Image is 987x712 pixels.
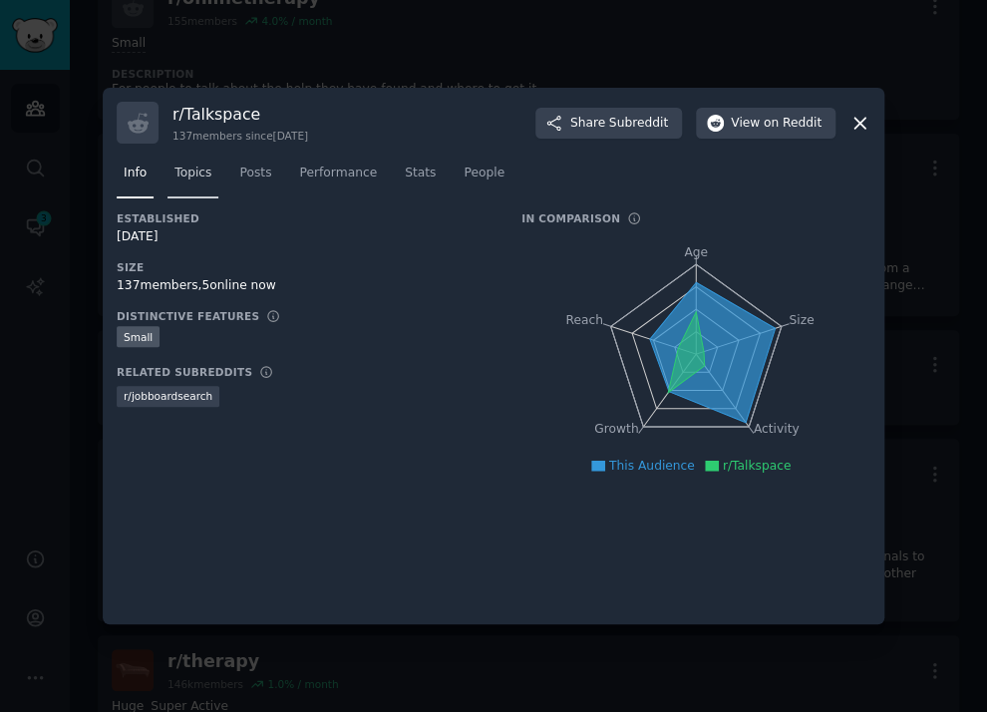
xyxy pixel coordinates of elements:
tspan: Activity [754,423,800,437]
div: Small [117,326,160,347]
span: View [731,115,822,133]
span: This Audience [609,459,695,473]
tspan: Growth [594,423,638,437]
h3: r/ Talkspace [172,104,308,125]
button: Viewon Reddit [696,108,835,140]
a: Info [117,158,154,198]
tspan: Reach [565,313,603,327]
span: Topics [174,165,211,182]
button: ShareSubreddit [535,108,682,140]
span: Performance [299,165,377,182]
h3: Distinctive Features [117,309,259,323]
a: Posts [232,158,278,198]
a: Performance [292,158,384,198]
div: 137 members since [DATE] [172,129,308,143]
span: r/Talkspace [723,459,792,473]
span: r/ jobboardsearch [124,389,212,403]
tspan: Size [789,313,814,327]
span: Share [570,115,668,133]
h3: Related Subreddits [117,365,252,379]
span: Stats [405,165,436,182]
span: People [464,165,504,182]
tspan: Age [684,245,708,259]
span: Subreddit [609,115,668,133]
a: Topics [167,158,218,198]
div: 137 members, 5 online now [117,277,493,295]
span: Posts [239,165,271,182]
span: Info [124,165,147,182]
h3: Size [117,260,493,274]
a: Stats [398,158,443,198]
h3: In Comparison [521,211,620,225]
a: People [457,158,511,198]
h3: Established [117,211,493,225]
span: on Reddit [764,115,822,133]
div: [DATE] [117,228,493,246]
